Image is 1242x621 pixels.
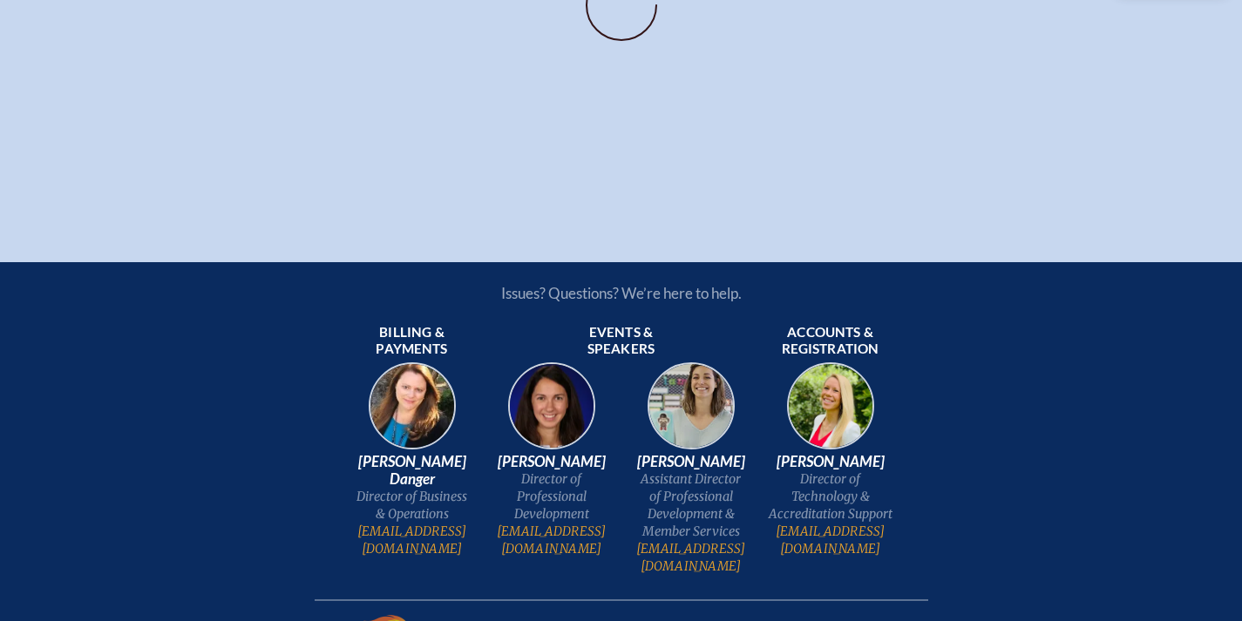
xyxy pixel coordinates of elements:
[489,470,614,523] span: Director of Professional Development
[768,470,893,523] span: Director of Technology & Accreditation Support
[489,453,614,470] span: [PERSON_NAME]
[315,284,928,302] p: Issues? Questions? We’re here to help.
[628,453,754,470] span: [PERSON_NAME]
[775,357,886,469] img: b1ee34a6-5a78-4519-85b2-7190c4823173
[350,523,475,557] a: [EMAIL_ADDRESS][DOMAIN_NAME]
[350,488,475,523] span: Director of Business & Operations
[768,453,893,470] span: [PERSON_NAME]
[350,453,475,488] span: [PERSON_NAME] Danger
[356,357,468,469] img: 9c64f3fb-7776-47f4-83d7-46a341952595
[350,324,475,359] span: Billing & payments
[559,324,684,359] span: Events & speakers
[635,357,747,469] img: 545ba9c4-c691-43d5-86fb-b0a622cbeb82
[496,357,607,469] img: 94e3d245-ca72-49ea-9844-ae84f6d33c0f
[628,540,754,575] a: [EMAIL_ADDRESS][DOMAIN_NAME]
[768,523,893,557] a: [EMAIL_ADDRESS][DOMAIN_NAME]
[768,324,893,359] span: Accounts & registration
[628,470,754,540] span: Assistant Director of Professional Development & Member Services
[489,523,614,557] a: [EMAIL_ADDRESS][DOMAIN_NAME]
